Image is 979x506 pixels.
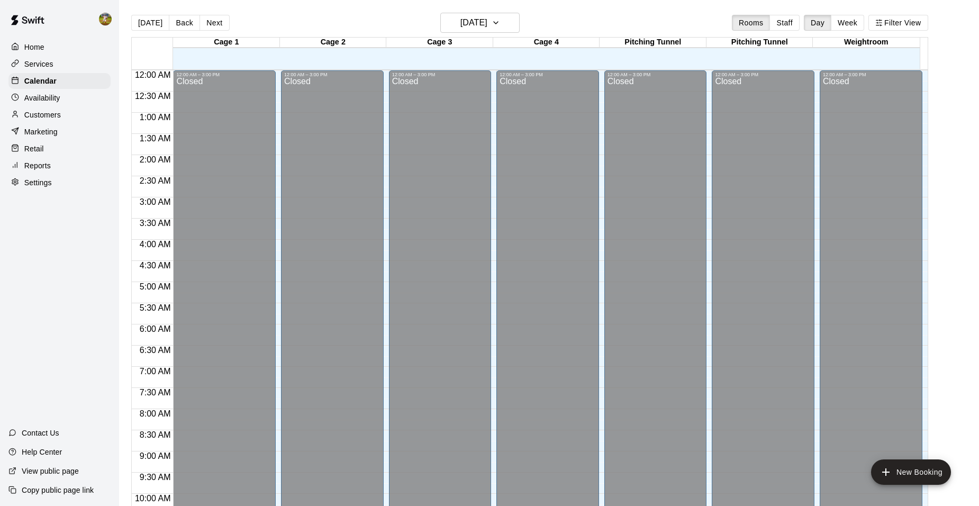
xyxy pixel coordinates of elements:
[132,92,174,101] span: 12:30 AM
[24,160,51,171] p: Reports
[24,110,61,120] p: Customers
[137,303,174,312] span: 5:30 AM
[440,13,520,33] button: [DATE]
[137,113,174,122] span: 1:00 AM
[137,451,174,460] span: 9:00 AM
[137,473,174,482] span: 9:30 AM
[137,176,174,185] span: 2:30 AM
[8,56,111,72] a: Services
[137,324,174,333] span: 6:00 AM
[280,38,387,48] div: Cage 2
[386,38,493,48] div: Cage 3
[715,72,811,77] div: 12:00 AM – 3:00 PM
[8,158,111,174] a: Reports
[169,15,200,31] button: Back
[22,428,59,438] p: Contact Us
[137,367,174,376] span: 7:00 AM
[137,240,174,249] span: 4:00 AM
[22,485,94,495] p: Copy public page link
[8,141,111,157] a: Retail
[22,447,62,457] p: Help Center
[173,38,280,48] div: Cage 1
[460,15,487,30] h6: [DATE]
[823,72,919,77] div: 12:00 AM – 3:00 PM
[137,346,174,355] span: 6:30 AM
[284,72,380,77] div: 12:00 AM – 3:00 PM
[137,430,174,439] span: 8:30 AM
[97,8,119,30] div: Jhonny Montoya
[706,38,813,48] div: Pitching Tunnel
[131,15,169,31] button: [DATE]
[137,197,174,206] span: 3:00 AM
[24,42,44,52] p: Home
[24,126,58,137] p: Marketing
[769,15,800,31] button: Staff
[99,13,112,25] img: Jhonny Montoya
[24,177,52,188] p: Settings
[732,15,770,31] button: Rooms
[200,15,229,31] button: Next
[24,93,60,103] p: Availability
[8,39,111,55] a: Home
[137,219,174,228] span: 3:30 AM
[831,15,864,31] button: Week
[392,72,488,77] div: 12:00 AM – 3:00 PM
[24,76,57,86] p: Calendar
[868,15,928,31] button: Filter View
[8,90,111,106] a: Availability
[22,466,79,476] p: View public page
[813,38,920,48] div: Weightroom
[137,134,174,143] span: 1:30 AM
[871,459,951,485] button: add
[493,38,600,48] div: Cage 4
[8,73,111,89] a: Calendar
[8,124,111,140] a: Marketing
[804,15,831,31] button: Day
[176,72,273,77] div: 12:00 AM – 3:00 PM
[137,282,174,291] span: 5:00 AM
[600,38,706,48] div: Pitching Tunnel
[24,59,53,69] p: Services
[137,261,174,270] span: 4:30 AM
[137,409,174,418] span: 8:00 AM
[24,143,44,154] p: Retail
[8,175,111,191] a: Settings
[137,388,174,397] span: 7:30 AM
[8,107,111,123] a: Customers
[132,70,174,79] span: 12:00 AM
[137,155,174,164] span: 2:00 AM
[500,72,596,77] div: 12:00 AM – 3:00 PM
[608,72,704,77] div: 12:00 AM – 3:00 PM
[132,494,174,503] span: 10:00 AM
